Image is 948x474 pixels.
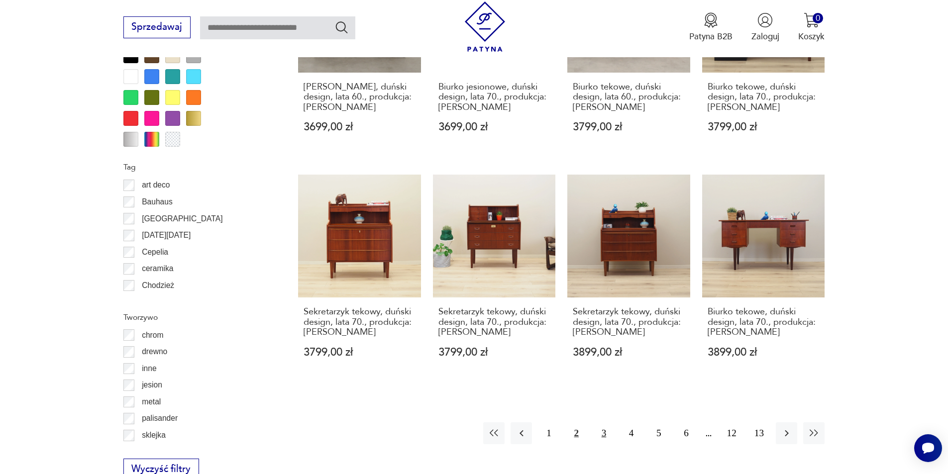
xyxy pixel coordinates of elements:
p: Tworzywo [123,311,270,324]
button: 2 [566,422,587,444]
p: 3699,00 zł [438,122,550,132]
button: Sprzedawaj [123,16,191,38]
p: Patyna B2B [689,31,733,42]
a: Sekretarzyk tekowy, duński design, lata 70., produkcja: DaniaSekretarzyk tekowy, duński design, l... [567,175,690,380]
p: 3899,00 zł [708,347,820,358]
a: Biurko tekowe, duński design, lata 70., produkcja: DaniaBiurko tekowe, duński design, lata 70., p... [702,175,825,380]
h3: Biurko tekowe, duński design, lata 70., produkcja: [PERSON_NAME] [708,82,820,112]
a: Sekretarzyk tekowy, duński design, lata 70., produkcja: DaniaSekretarzyk tekowy, duński design, l... [433,175,556,380]
p: Chodzież [142,279,174,292]
p: sklejka [142,429,166,442]
p: Zaloguj [751,31,779,42]
a: Ikona medaluPatyna B2B [689,12,733,42]
h3: Biurko tekowe, duński design, lata 60., produkcja: [PERSON_NAME] [573,82,685,112]
a: Sprzedawaj [123,24,191,32]
p: Bauhaus [142,195,173,208]
img: Ikonka użytkownika [757,12,773,28]
button: 0Koszyk [798,12,825,42]
h3: Sekretarzyk tekowy, duński design, lata 70., produkcja: [PERSON_NAME] [438,307,550,337]
p: szkło [142,446,160,459]
button: 13 [748,422,770,444]
button: 4 [621,422,642,444]
p: 3699,00 zł [304,122,416,132]
p: 3799,00 zł [438,347,550,358]
a: Sekretarzyk tekowy, duński design, lata 70., produkcja: DaniaSekretarzyk tekowy, duński design, l... [298,175,421,380]
p: chrom [142,329,163,342]
p: inne [142,362,156,375]
button: 6 [675,422,697,444]
h3: Biurko jesionowe, duński design, lata 70., produkcja: [PERSON_NAME] [438,82,550,112]
p: ceramika [142,262,173,275]
img: Ikona medalu [703,12,719,28]
p: [GEOGRAPHIC_DATA] [142,212,222,225]
button: 5 [648,422,669,444]
p: metal [142,395,161,408]
div: 0 [813,13,823,23]
h3: Biurko tekowe, duński design, lata 70., produkcja: [PERSON_NAME] [708,307,820,337]
p: 3799,00 zł [304,347,416,358]
p: art deco [142,179,170,191]
h3: [PERSON_NAME], duński design, lata 60., produkcja: [PERSON_NAME] [304,82,416,112]
button: 3 [593,422,615,444]
p: Koszyk [798,31,825,42]
p: [DATE][DATE] [142,229,191,242]
p: Ćmielów [142,295,172,308]
p: Cepelia [142,246,168,259]
button: 1 [538,422,559,444]
p: 3799,00 zł [573,122,685,132]
iframe: Smartsupp widget button [914,434,942,462]
button: Patyna B2B [689,12,733,42]
img: Ikona koszyka [804,12,819,28]
h3: Sekretarzyk tekowy, duński design, lata 70., produkcja: [PERSON_NAME] [304,307,416,337]
p: drewno [142,345,167,358]
p: 3899,00 zł [573,347,685,358]
button: 12 [721,422,742,444]
button: Zaloguj [751,12,779,42]
p: 3799,00 zł [708,122,820,132]
p: jesion [142,379,162,391]
p: palisander [142,412,178,425]
h3: Sekretarzyk tekowy, duński design, lata 70., produkcja: [PERSON_NAME] [573,307,685,337]
p: Tag [123,161,270,174]
img: Patyna - sklep z meblami i dekoracjami vintage [460,1,510,52]
button: Szukaj [334,20,349,34]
